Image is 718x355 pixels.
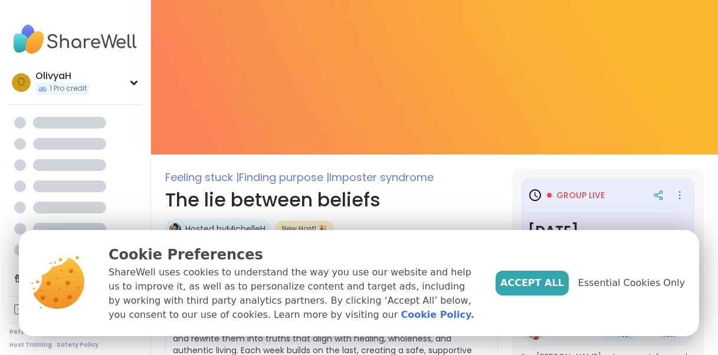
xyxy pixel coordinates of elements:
a: Safety Policy [57,341,99,349]
span: Imposter syndrome [329,170,434,185]
p: ShareWell uses cookies to understand the way you use our website and help us to improve it, as we... [109,265,477,322]
span: 1 Pro credit [50,84,87,94]
div: New Host! 🎉 [275,221,334,237]
img: MichelleH [169,223,181,235]
a: Cookie Policy. [401,308,474,322]
span: O [17,75,25,90]
span: Essential Cookies Only [578,276,685,290]
span: Finding purpose | [239,170,329,185]
span: Accept All [500,276,564,290]
p: Cookie Preferences [109,244,477,265]
h1: The lie between beliefs [165,186,498,214]
span: Group live [556,189,605,201]
h3: [DATE] [528,221,688,242]
span: Feeling stuck | [165,170,239,185]
a: Hosted byMichelleH [185,223,265,235]
div: OlivyaH [35,70,89,83]
button: Accept All [496,271,569,295]
img: ShareWell Nav Logo [9,19,141,60]
a: Host Training [9,341,52,349]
